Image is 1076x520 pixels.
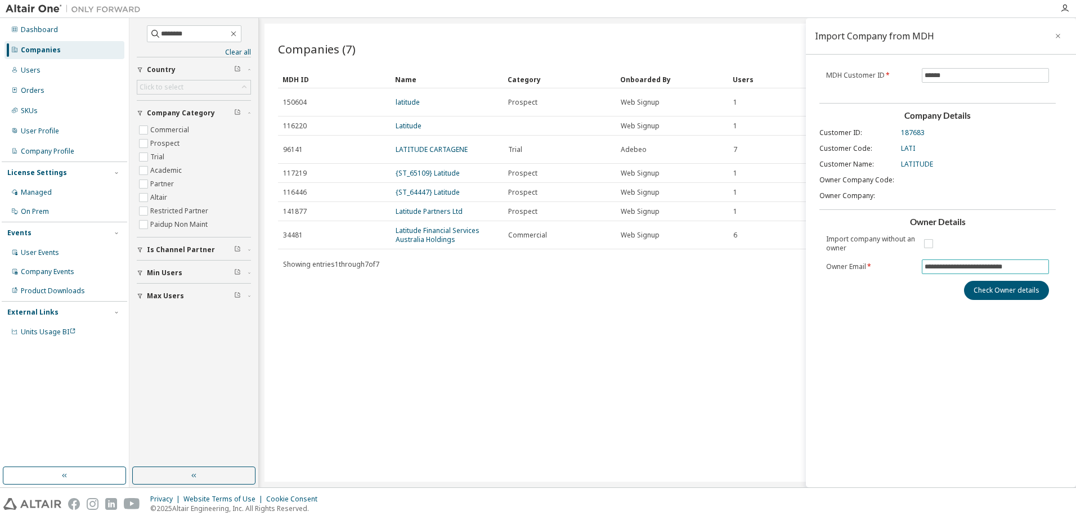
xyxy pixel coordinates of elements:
span: 1 [733,169,737,178]
span: Clear filter [234,268,241,277]
span: 1 [733,207,737,216]
div: User Events [21,248,59,257]
label: Trial [150,150,167,164]
button: Min Users [137,261,251,285]
span: Customer Name : [819,160,874,169]
label: Restricted Partner [150,204,210,218]
span: 141877 [283,207,307,216]
span: Companies (7) [278,41,356,57]
span: Prospect [508,169,537,178]
span: Adebeo [621,145,647,154]
span: Web Signup [621,207,660,216]
label: Import company without an owner [826,235,915,253]
span: 34481 [283,231,303,240]
span: Max Users [147,292,184,301]
div: Product Downloads [21,286,85,295]
a: {ST_64447} Latitude [396,187,460,197]
span: Customer ID : [819,128,862,137]
button: Is Channel Partner [137,237,251,262]
span: Is Channel Partner [147,245,215,254]
span: Web Signup [621,169,660,178]
label: Academic [150,164,184,177]
label: MDH Customer ID [826,71,915,80]
label: Paidup Non Maint [150,218,210,231]
span: Showing entries 1 through 7 of 7 [283,259,379,269]
div: Company Events [21,267,74,276]
span: 117219 [283,169,307,178]
div: Name [395,70,499,88]
span: Web Signup [621,188,660,197]
div: Privacy [150,495,183,504]
span: Units Usage BI [21,327,76,337]
p: © 2025 Altair Engineering, Inc. All Rights Reserved. [150,504,324,513]
a: Latitude Partners Ltd [396,207,463,216]
span: Web Signup [621,122,660,131]
span: Owner Company Code : [819,176,894,185]
span: Owner Company : [819,191,875,200]
div: Managed [21,188,52,197]
span: 7 [733,145,737,154]
a: Latitude [396,121,422,131]
div: Category [508,70,611,88]
span: 1 [733,122,737,131]
span: 1 [733,98,737,107]
div: Orders [21,86,44,95]
label: Partner [150,177,176,191]
span: 116446 [283,188,307,197]
div: Cookie Consent [266,495,324,504]
div: Import Company from MDH [815,32,934,41]
div: On Prem [21,207,49,216]
label: Altair [150,191,169,204]
span: Commercial [508,231,547,240]
span: Prospect [508,98,537,107]
span: 1 [733,188,737,197]
span: 150604 [283,98,307,107]
h3: Owner Details [819,217,1056,228]
div: Onboarded By [620,70,724,88]
div: User Profile [21,127,59,136]
span: Customer Code : [819,144,872,153]
img: altair_logo.svg [3,498,61,510]
span: Min Users [147,268,182,277]
a: Clear all [137,48,251,57]
span: Clear filter [234,292,241,301]
span: Web Signup [621,98,660,107]
img: instagram.svg [87,498,98,510]
a: LATITUDE CARTAGENE [396,145,468,154]
label: Owner Email [826,262,915,271]
a: Latitude Financial Services Australia Holdings [396,226,479,244]
img: facebook.svg [68,498,80,510]
span: 96141 [283,145,303,154]
span: Country [147,65,176,74]
div: Click to select [137,80,250,94]
span: LATITUDE [901,160,933,169]
a: latitude [396,97,420,107]
div: Dashboard [21,25,58,34]
button: Country [137,57,251,82]
img: youtube.svg [124,498,140,510]
span: Trial [508,145,522,154]
button: Company Category [137,101,251,125]
div: Click to select [140,83,183,92]
div: Events [7,228,32,237]
span: Prospect [508,188,537,197]
button: Max Users [137,284,251,308]
a: {ST_65109} Latitude [396,168,460,178]
span: LATI [901,144,915,153]
span: 187683 [901,128,925,137]
span: Prospect [508,207,537,216]
img: linkedin.svg [105,498,117,510]
div: Website Terms of Use [183,495,266,504]
label: Prospect [150,137,182,150]
h3: Company Details [819,110,1056,122]
div: MDH ID [283,70,386,88]
span: Web Signup [621,231,660,240]
div: External Links [7,308,59,317]
span: Clear filter [234,245,241,254]
div: Users [21,66,41,75]
label: Commercial [150,123,191,137]
div: License Settings [7,168,67,177]
img: Altair One [6,3,146,15]
span: 6 [733,231,737,240]
span: Clear filter [234,109,241,118]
